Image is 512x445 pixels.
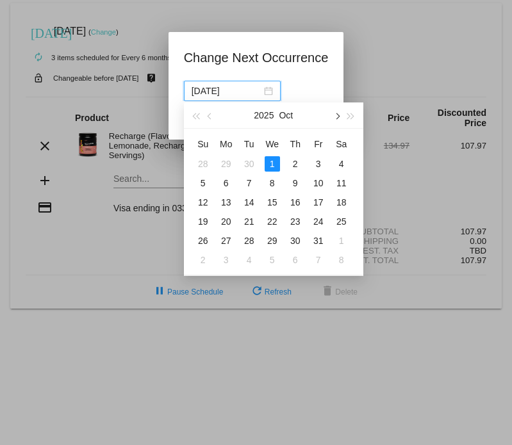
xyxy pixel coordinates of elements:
td: 10/19/2025 [192,212,215,231]
button: 2025 [254,102,274,128]
div: 1 [334,233,349,248]
td: 11/4/2025 [238,250,261,270]
div: 29 [219,156,234,172]
div: 25 [334,214,349,229]
div: 19 [195,214,211,229]
div: 13 [219,195,234,210]
td: 10/22/2025 [261,212,284,231]
td: 10/30/2025 [284,231,307,250]
td: 11/3/2025 [215,250,238,270]
td: 11/5/2025 [261,250,284,270]
div: 20 [219,214,234,229]
div: 11 [334,175,349,191]
div: 29 [265,233,280,248]
div: 17 [311,195,326,210]
div: 31 [311,233,326,248]
h1: Change Next Occurrence [184,47,329,68]
div: 8 [334,252,349,268]
div: 22 [265,214,280,229]
td: 10/11/2025 [330,174,353,193]
td: 10/15/2025 [261,193,284,212]
div: 14 [242,195,257,210]
button: Next month (PageDown) [329,102,343,128]
td: 9/30/2025 [238,154,261,174]
div: 3 [219,252,234,268]
td: 11/2/2025 [192,250,215,270]
div: 2 [288,156,303,172]
div: 23 [288,214,303,229]
td: 10/13/2025 [215,193,238,212]
div: 28 [242,233,257,248]
div: 15 [265,195,280,210]
div: 24 [311,214,326,229]
th: Thu [284,134,307,154]
td: 10/29/2025 [261,231,284,250]
th: Wed [261,134,284,154]
button: Next year (Control + right) [343,102,358,128]
div: 30 [242,156,257,172]
td: 10/3/2025 [307,154,330,174]
th: Sat [330,134,353,154]
td: 10/2/2025 [284,154,307,174]
th: Fri [307,134,330,154]
div: 27 [219,233,234,248]
div: 26 [195,233,211,248]
div: 4 [242,252,257,268]
td: 10/18/2025 [330,193,353,212]
td: 10/14/2025 [238,193,261,212]
td: 10/24/2025 [307,212,330,231]
td: 10/26/2025 [192,231,215,250]
td: 10/4/2025 [330,154,353,174]
td: 9/29/2025 [215,154,238,174]
td: 11/6/2025 [284,250,307,270]
td: 10/12/2025 [192,193,215,212]
div: 3 [311,156,326,172]
div: 16 [288,195,303,210]
td: 10/28/2025 [238,231,261,250]
td: 11/8/2025 [330,250,353,270]
td: 10/6/2025 [215,174,238,193]
button: Last year (Control + left) [189,102,203,128]
td: 10/5/2025 [192,174,215,193]
td: 11/7/2025 [307,250,330,270]
td: 10/8/2025 [261,174,284,193]
td: 10/9/2025 [284,174,307,193]
div: 30 [288,233,303,248]
th: Sun [192,134,215,154]
div: 7 [311,252,326,268]
td: 10/21/2025 [238,212,261,231]
td: 9/28/2025 [192,154,215,174]
td: 10/27/2025 [215,231,238,250]
td: 10/25/2025 [330,212,353,231]
div: 5 [195,175,211,191]
input: Select date [192,84,261,98]
th: Tue [238,134,261,154]
button: Previous month (PageUp) [203,102,217,128]
div: 10 [311,175,326,191]
div: 21 [242,214,257,229]
div: 1 [265,156,280,172]
div: 6 [219,175,234,191]
td: 10/17/2025 [307,193,330,212]
td: 10/10/2025 [307,174,330,193]
td: 10/1/2025 [261,154,284,174]
div: 28 [195,156,211,172]
div: 6 [288,252,303,268]
td: 10/7/2025 [238,174,261,193]
td: 10/31/2025 [307,231,330,250]
td: 11/1/2025 [330,231,353,250]
div: 12 [195,195,211,210]
td: 10/23/2025 [284,212,307,231]
td: 10/20/2025 [215,212,238,231]
button: Oct [279,102,293,128]
td: 10/16/2025 [284,193,307,212]
div: 4 [334,156,349,172]
div: 5 [265,252,280,268]
div: 2 [195,252,211,268]
div: 9 [288,175,303,191]
div: 8 [265,175,280,191]
div: 18 [334,195,349,210]
div: 7 [242,175,257,191]
th: Mon [215,134,238,154]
